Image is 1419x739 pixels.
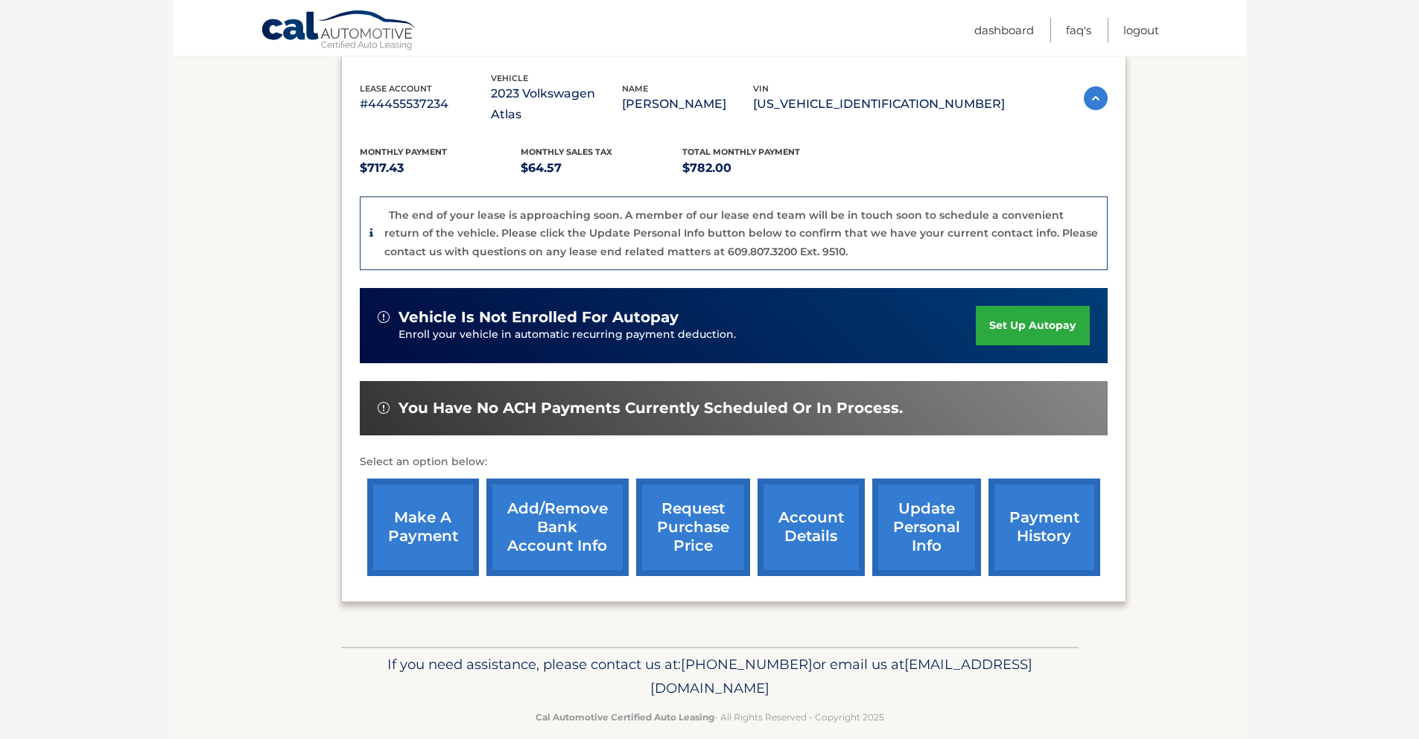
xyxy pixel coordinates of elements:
[491,83,622,125] p: 2023 Volkswagen Atlas
[486,479,629,576] a: Add/Remove bank account info
[360,94,491,115] p: #44455537234
[367,479,479,576] a: make a payment
[1084,86,1108,110] img: accordion-active.svg
[378,311,390,323] img: alert-white.svg
[399,327,977,343] p: Enroll your vehicle in automatic recurring payment deduction.
[399,399,903,418] span: You have no ACH payments currently scheduled or in process.
[988,479,1100,576] a: payment history
[536,711,714,723] strong: Cal Automotive Certified Auto Leasing
[1066,18,1091,42] a: FAQ's
[261,10,417,53] a: Cal Automotive
[682,158,844,179] p: $782.00
[753,83,769,94] span: vin
[622,94,753,115] p: [PERSON_NAME]
[384,208,1098,258] p: The end of your lease is approaching soon. A member of our lease end team will be in touch soon t...
[491,73,528,83] span: vehicle
[399,308,679,327] span: vehicle is not enrolled for autopay
[682,147,800,157] span: Total Monthly Payment
[351,653,1069,700] p: If you need assistance, please contact us at: or email us at
[976,306,1089,345] a: set up autopay
[351,709,1069,725] p: - All Rights Reserved - Copyright 2025
[681,656,813,673] span: [PHONE_NUMBER]
[636,479,750,576] a: request purchase price
[1123,18,1159,42] a: Logout
[360,83,432,94] span: lease account
[360,158,521,179] p: $717.43
[378,402,390,414] img: alert-white.svg
[974,18,1034,42] a: Dashboard
[758,479,865,576] a: account details
[360,147,447,157] span: Monthly Payment
[872,479,981,576] a: update personal info
[360,453,1108,471] p: Select an option below:
[521,158,682,179] p: $64.57
[622,83,648,94] span: name
[753,94,1005,115] p: [US_VEHICLE_IDENTIFICATION_NUMBER]
[521,147,612,157] span: Monthly sales Tax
